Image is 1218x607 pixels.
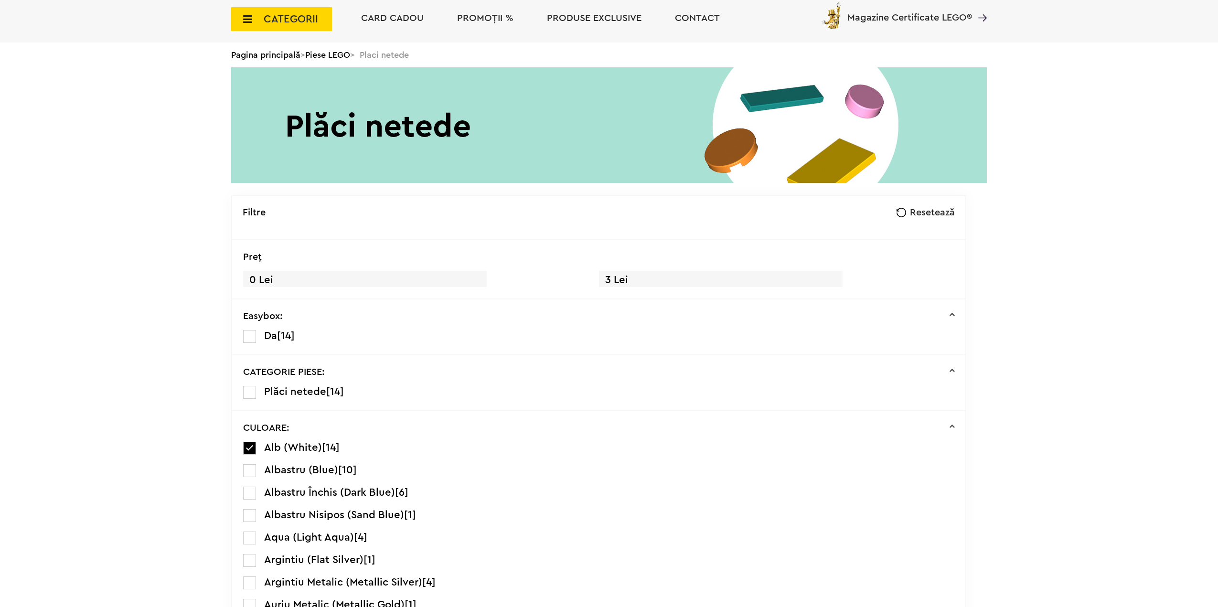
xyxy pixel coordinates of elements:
span: [14] [277,330,295,341]
a: Pagina principală [231,51,300,59]
span: Albastru Nisipos (Sand Blue) [264,510,404,520]
p: Easybox: [243,311,283,321]
span: Argintiu (Flat Silver) [264,554,363,565]
a: Card Cadou [361,13,424,23]
a: Contact [675,13,720,23]
span: [10] [338,465,357,475]
span: [6] [395,487,408,498]
a: PROMOȚII % [457,13,513,23]
span: Resetează [910,208,955,217]
span: Aqua (Light Aqua) [264,532,354,543]
span: Argintiu Metalic (Metallic Silver) [264,577,422,587]
span: [14] [322,442,340,453]
p: Filtre [243,208,266,217]
span: 0 Lei [243,271,487,289]
span: 3 Lei [599,271,843,289]
a: Piese LEGO [305,51,350,59]
span: Da [264,330,277,341]
img: Placi netede [231,67,987,183]
p: Preţ [243,252,262,262]
span: Plăci netede [264,386,326,397]
p: CATEGORIE PIESE: [243,367,325,377]
span: Albastru (Blue) [264,465,338,475]
span: [1] [363,554,375,565]
span: [4] [354,532,367,543]
a: Magazine Certificate LEGO® [972,0,987,10]
a: Produse exclusive [547,13,641,23]
span: CATEGORII [264,14,318,24]
p: CULOARE: [243,423,289,433]
div: > > Placi netede [231,43,987,67]
span: Alb (White) [264,442,322,453]
span: [14] [326,386,344,397]
span: Magazine Certificate LEGO® [847,0,972,22]
span: [4] [422,577,436,587]
span: Albastru Închis (Dark Blue) [264,487,395,498]
span: [1] [404,510,416,520]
